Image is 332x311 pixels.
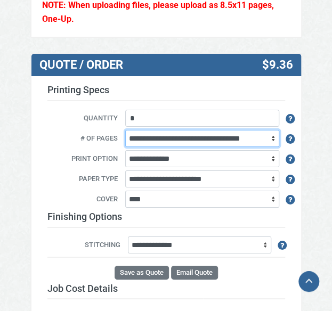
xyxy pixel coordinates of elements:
[47,211,285,228] h3: Finishing Options
[115,266,169,280] button: Save as Quote
[39,133,123,145] label: # of Pages
[39,113,123,125] label: Quantity
[39,58,203,72] h3: QUOTE / ORDER
[39,153,123,165] label: Print Option
[39,174,123,185] label: Paper Type
[47,240,126,251] label: Stitching
[47,84,285,101] h3: Printing Specs
[171,266,218,280] button: Email Quote
[262,58,293,72] span: $9.36
[39,194,123,206] label: Cover
[47,283,285,294] h3: Job Cost Details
